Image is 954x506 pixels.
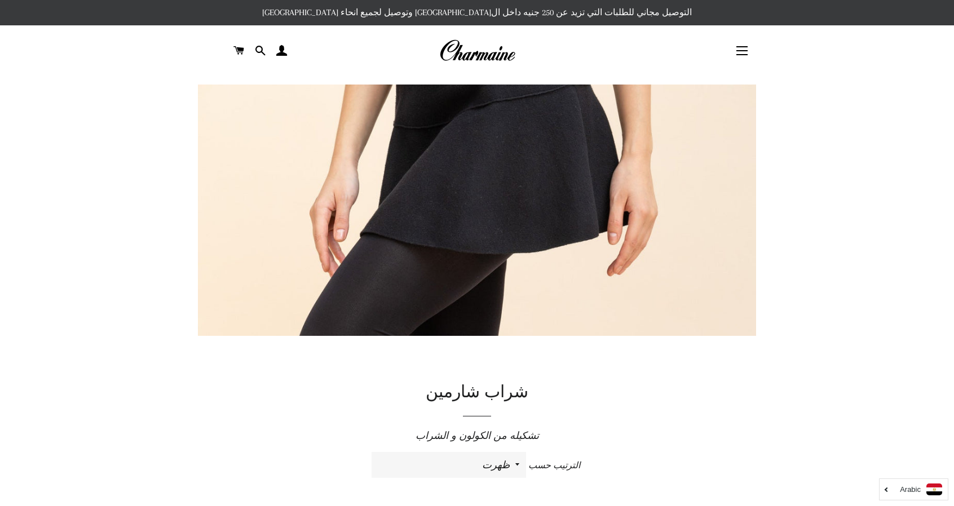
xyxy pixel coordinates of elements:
p: تشكيله من الكولون و الشراب [198,428,756,443]
a: Arabic [885,483,942,495]
img: Charmaine Egypt [439,38,515,63]
span: الترتيب حسب [528,460,580,471]
i: Arabic [900,486,921,493]
h1: شراب شارمين [198,381,756,405]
